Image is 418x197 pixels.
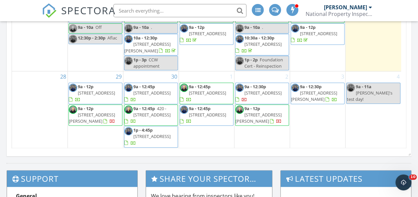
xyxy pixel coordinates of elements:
img: p7060008.jpg [291,24,299,33]
span: 9a - 12p [78,84,93,90]
a: 9a - 12p [STREET_ADDRESS][PERSON_NAME] [235,105,282,124]
span: 9a - 10a [244,24,260,30]
h3: Support [7,170,137,187]
td: Go to October 1, 2025 [179,71,234,148]
h3: Latest Updates [281,170,411,187]
span: 10:30a - 12:30p [244,35,274,41]
span: 9a - 12:45p [189,84,210,90]
img: p7060008.jpg [69,35,77,43]
a: 9a - 12:45p [STREET_ADDRESS] [180,104,233,126]
a: 9a - 12:45p [STREET_ADDRESS] [180,105,226,124]
div: [PERSON_NAME] [324,4,367,11]
a: 9a - 12:30p [STREET_ADDRESS][PERSON_NAME] [291,83,345,104]
img: p7060008.jpg [235,57,244,65]
span: [STREET_ADDRESS] [244,90,282,96]
span: 9a - 11a [355,84,371,90]
span: . [151,24,152,30]
span: [STREET_ADDRESS] [189,90,226,96]
a: 9a - 12:45p [STREET_ADDRESS] [180,84,226,102]
a: 9a - 12p [STREET_ADDRESS][PERSON_NAME] [235,104,289,126]
a: 9a - 12:30p [STREET_ADDRESS] [235,84,282,102]
span: [STREET_ADDRESS][PERSON_NAME] [124,41,171,53]
span: 9a - 12p [300,24,316,30]
td: Go to October 3, 2025 [290,71,346,148]
img: p7060008.jpg [347,84,355,92]
a: 9a - 12:45p [STREET_ADDRESS] [124,84,171,102]
a: Go to October 3, 2025 [340,71,345,82]
a: 10:30a - 12:30p [STREET_ADDRESS] [235,34,289,55]
img: p7060008.jpg [124,127,133,135]
a: 10:30a - 12:30p [STREET_ADDRESS] [235,35,282,53]
span: 9a - 12:30p [244,84,266,90]
span: [STREET_ADDRESS][PERSON_NAME] [69,112,115,124]
img: p7060008.jpg [180,24,188,33]
span: 9a - 12:30p [300,84,322,90]
img: p7060008.jpg [235,84,244,92]
a: 9a - 12:30p [STREET_ADDRESS][PERSON_NAME] [291,84,337,102]
a: Go to October 4, 2025 [395,71,401,82]
a: 9a - 12:45p 420 - [STREET_ADDRESS] [124,105,171,124]
a: Go to September 29, 2025 [114,71,123,82]
span: 1p - 4:45p [133,127,153,133]
a: 9a - 12p [STREET_ADDRESS] [180,23,233,45]
span: SPECTORA [61,3,116,17]
span: 10 [409,174,417,180]
img: head_shot_steve_miller.jpg [124,105,133,114]
img: head_shot_steve_miller.jpg [69,24,77,33]
span: 9a - 12p [189,24,205,30]
span: [STREET_ADDRESS] [189,112,226,118]
span: [STREET_ADDRESS][PERSON_NAME] [235,112,282,124]
td: Go to October 2, 2025 [234,71,290,148]
a: 10a - 12:30p [STREET_ADDRESS][PERSON_NAME] [124,35,177,53]
a: Go to October 1, 2025 [228,71,234,82]
img: The Best Home Inspection Software - Spectora [42,3,57,18]
img: p7060008.jpg [124,84,133,92]
td: Go to October 4, 2025 [346,71,401,148]
span: [STREET_ADDRESS] [300,31,337,36]
img: p7060008.jpg [124,35,133,43]
td: Go to September 30, 2025 [123,71,179,148]
a: Go to October 2, 2025 [284,71,290,82]
span: 9a - 10a [78,24,93,30]
span: 1p - 3p [133,57,147,63]
img: p7060008.jpg [235,35,244,43]
a: 9a - 12p [STREET_ADDRESS] [69,83,122,104]
img: p7060008.jpg [291,84,299,92]
input: Search everything... [113,4,246,17]
span: Off [95,24,102,30]
span: 12:30p - 2:30p [78,35,105,41]
div: National Property Inspections [305,11,372,17]
a: 9a - 12:45p 420 - [STREET_ADDRESS] [124,104,178,126]
a: Go to September 30, 2025 [170,71,179,82]
span: 9a - 12p [244,105,260,111]
img: p7060008.jpg [180,105,188,114]
span: 9a - 12p [78,105,93,111]
a: 9a - 12:45p [STREET_ADDRESS] [124,83,178,104]
a: 9a - 12:30p [STREET_ADDRESS] [235,83,289,104]
img: head_shot_steve_miller.jpg [180,84,188,92]
a: 9a - 12p [STREET_ADDRESS] [69,84,115,102]
img: p7060008.jpg [124,24,133,33]
span: [STREET_ADDRESS] [133,133,171,139]
td: Go to September 28, 2025 [12,71,68,148]
span: 420 - [STREET_ADDRESS] [133,105,171,118]
a: 9a - 12p [STREET_ADDRESS] [180,24,226,43]
span: [STREET_ADDRESS][PERSON_NAME] [291,90,337,102]
span: 9a - 10a [133,24,149,30]
img: p7060008.jpg [124,57,133,65]
img: p7060008.jpg [235,24,244,33]
span: [STREET_ADDRESS] [78,90,115,96]
a: 1p - 4:45p [STREET_ADDRESS] [124,127,171,146]
a: SPECTORA [42,9,116,23]
a: 9a - 12p [STREET_ADDRESS][PERSON_NAME] [69,104,122,126]
span: [STREET_ADDRESS] [244,41,282,47]
a: Go to September 28, 2025 [59,71,68,82]
span: Aflac [107,35,117,41]
h3: Share Your Spectora Experience [146,170,272,187]
span: [PERSON_NAME]'s test day! [347,90,392,102]
a: 9a - 12p [STREET_ADDRESS] [291,24,337,43]
span: CCW appointment [133,57,160,69]
span: 9a - 12:45p [133,105,155,111]
span: 9a - 12:45p [189,105,210,111]
a: 1p - 4:45p [STREET_ADDRESS] [124,126,178,148]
